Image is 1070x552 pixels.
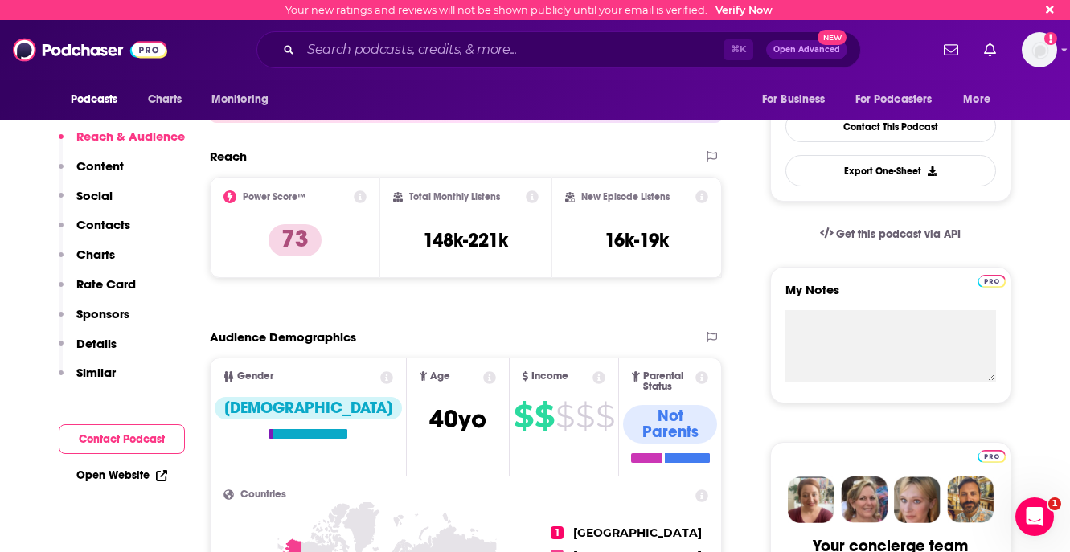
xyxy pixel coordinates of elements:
img: Sydney Profile [788,476,834,523]
span: $ [555,403,574,429]
a: Pro website [978,272,1006,288]
span: Get this podcast via API [836,227,961,241]
a: Pro website [978,448,1006,463]
span: New [818,30,847,45]
div: Search podcasts, credits, & more... [256,31,861,68]
span: 1 [1048,497,1061,510]
p: Charts [76,247,115,262]
p: 73 [269,224,322,256]
button: Reach & Audience [59,129,185,158]
span: Age [430,371,450,382]
h2: New Episode Listens [581,191,670,202]
p: Sponsors [76,306,129,321]
button: Content [59,158,124,188]
h3: 16k-19k [605,228,669,252]
span: $ [514,403,533,429]
button: Rate Card [59,276,136,306]
span: Monitoring [211,88,269,111]
label: My Notes [785,282,996,310]
button: Show profile menu [1022,32,1057,67]
a: Show notifications dropdown [978,36,1002,63]
h2: Power Score™ [243,191,305,202]
span: 40 yo [429,403,486,435]
button: open menu [59,84,139,115]
span: $ [596,403,614,429]
a: Charts [137,84,192,115]
div: Your new ratings and reviews will not be shown publicly until your email is verified. [285,4,773,16]
p: Reach & Audience [76,129,185,144]
span: $ [576,403,594,429]
span: Countries [240,489,286,500]
a: Show notifications dropdown [937,36,965,63]
span: Podcasts [71,88,118,111]
p: Details [76,336,117,351]
iframe: Intercom live chat [1015,497,1054,536]
button: Details [59,336,117,366]
button: open menu [952,84,1011,115]
p: Contacts [76,217,130,232]
p: Social [76,188,113,203]
button: open menu [751,84,846,115]
img: Barbara Profile [841,476,888,523]
span: [GEOGRAPHIC_DATA] [573,525,702,540]
span: Income [531,371,568,382]
a: Open Website [76,468,167,482]
h3: 148k-221k [423,228,508,252]
span: For Podcasters [855,88,933,111]
span: For Business [762,88,826,111]
a: Verify Now [715,4,773,16]
img: User Profile [1022,32,1057,67]
button: Contact Podcast [59,424,185,454]
h2: Audience Demographics [210,329,356,345]
img: Podchaser Pro [978,275,1006,288]
button: Social [59,188,113,218]
h2: Reach [210,149,247,164]
span: Logged in as jjomalley [1022,32,1057,67]
span: Gender [237,371,273,382]
button: Charts [59,247,115,276]
span: 1 [551,526,564,539]
span: Parental Status [643,371,693,392]
span: Open Advanced [773,46,840,54]
button: Open AdvancedNew [766,40,847,59]
span: Charts [148,88,182,111]
button: Contacts [59,217,130,247]
img: Podchaser Pro [978,450,1006,463]
span: $ [535,403,554,429]
img: Jules Profile [894,476,941,523]
img: Podchaser - Follow, Share and Rate Podcasts [13,35,167,65]
p: Rate Card [76,276,136,292]
h2: Total Monthly Listens [409,191,500,202]
button: Similar [59,365,116,395]
a: Get this podcast via API [807,215,974,254]
div: Not Parents [623,405,717,444]
button: open menu [200,84,289,115]
a: Contact This Podcast [785,111,996,142]
span: ⌘ K [724,39,753,60]
button: Sponsors [59,306,129,336]
p: Content [76,158,124,174]
p: Similar [76,365,116,380]
div: [DEMOGRAPHIC_DATA] [215,397,402,419]
button: Export One-Sheet [785,155,996,186]
svg: Email not verified [1044,32,1057,45]
img: Jon Profile [947,476,994,523]
span: More [963,88,990,111]
input: Search podcasts, credits, & more... [301,37,724,63]
button: open menu [845,84,956,115]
